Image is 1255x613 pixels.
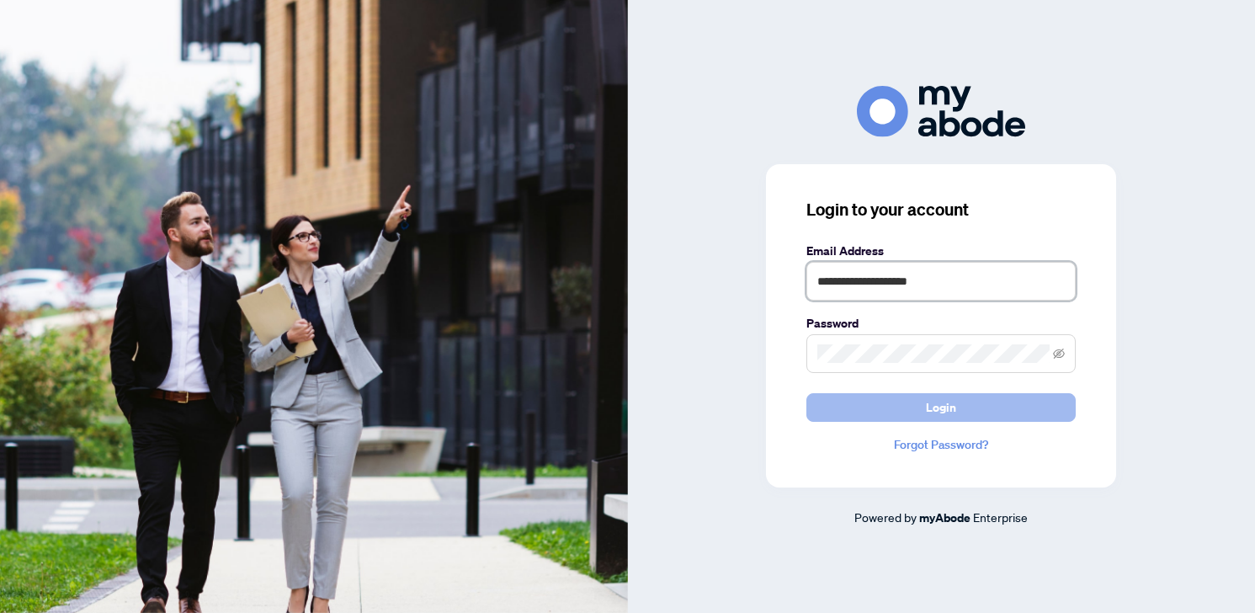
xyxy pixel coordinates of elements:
span: eye-invisible [1053,348,1065,360]
button: Login [806,393,1076,422]
span: Login [926,394,956,421]
label: Password [806,314,1076,333]
span: Powered by [854,509,917,525]
label: Email Address [806,242,1076,260]
span: Enterprise [973,509,1028,525]
img: ma-logo [857,86,1025,137]
a: Forgot Password? [806,435,1076,454]
a: myAbode [919,509,970,527]
h3: Login to your account [806,198,1076,221]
